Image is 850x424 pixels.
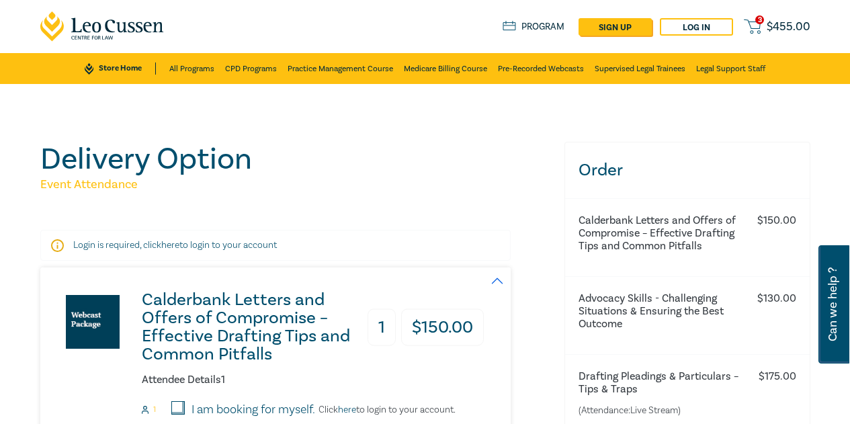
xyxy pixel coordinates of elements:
[767,21,810,33] span: $ 455.00
[66,295,120,349] img: Calderbank Letters and Offers of Compromise – Effective Drafting Tips and Common Pitfalls
[40,177,548,193] h5: Event Attendance
[225,53,277,84] a: CPD Programs
[142,291,363,364] h3: Calderbank Letters and Offers of Compromise – Effective Drafting Tips and Common Pitfalls
[161,239,179,251] a: here
[826,253,839,355] span: Can we help ?
[579,214,742,253] h6: Calderbank Letters and Offers of Compromise – Effective Drafting Tips and Common Pitfalls
[595,53,685,84] a: Supervised Legal Trainees
[401,309,484,346] h3: $ 150.00
[73,239,478,252] p: Login is required, click to login to your account
[498,53,584,84] a: Pre-Recorded Webcasts
[85,62,155,75] a: Store Home
[579,292,742,331] h6: Advocacy Skills - Challenging Situations & Ensuring the Best Outcome
[759,370,796,383] h6: $ 175.00
[142,374,484,386] h6: Attendee Details 1
[338,404,356,416] a: here
[660,18,733,36] a: Log in
[315,405,456,415] p: Click to login to your account.
[696,53,765,84] a: Legal Support Staff
[755,15,764,24] span: 3
[579,404,742,417] small: (Attendance: Live Stream )
[757,292,796,305] h6: $ 130.00
[565,142,810,198] h3: Order
[757,214,796,227] h6: $ 150.00
[288,53,393,84] a: Practice Management Course
[192,401,315,419] label: I am booking for myself.
[579,18,652,36] a: sign up
[579,370,742,396] h6: Drafting Pleadings & Particulars – Tips & Traps
[169,53,214,84] a: All Programs
[404,53,487,84] a: Medicare Billing Course
[40,142,548,177] h1: Delivery Option
[368,309,396,346] h3: 1
[153,405,156,415] small: 1
[503,21,565,33] a: Program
